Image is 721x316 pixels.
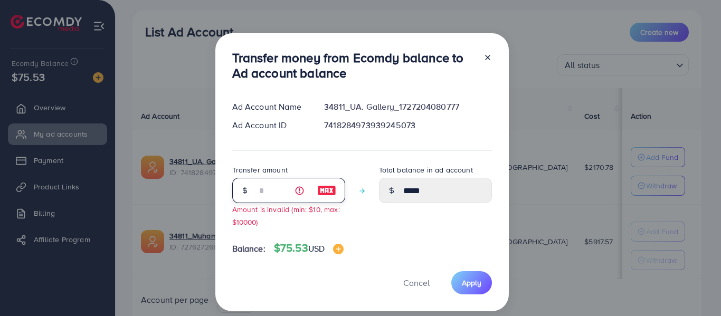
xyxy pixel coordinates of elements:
[390,271,443,294] button: Cancel
[316,119,500,131] div: 7418284973939245073
[274,242,344,255] h4: $75.53
[316,101,500,113] div: 34811_UA. Gallery_1727204080777
[232,50,475,81] h3: Transfer money from Ecomdy balance to Ad account balance
[451,271,492,294] button: Apply
[462,277,481,288] span: Apply
[224,119,316,131] div: Ad Account ID
[232,204,340,226] small: Amount is invalid (min: $10, max: $10000)
[308,243,325,254] span: USD
[232,243,265,255] span: Balance:
[676,269,713,308] iframe: Chat
[224,101,316,113] div: Ad Account Name
[333,244,344,254] img: image
[403,277,430,289] span: Cancel
[317,184,336,197] img: image
[232,165,288,175] label: Transfer amount
[379,165,473,175] label: Total balance in ad account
